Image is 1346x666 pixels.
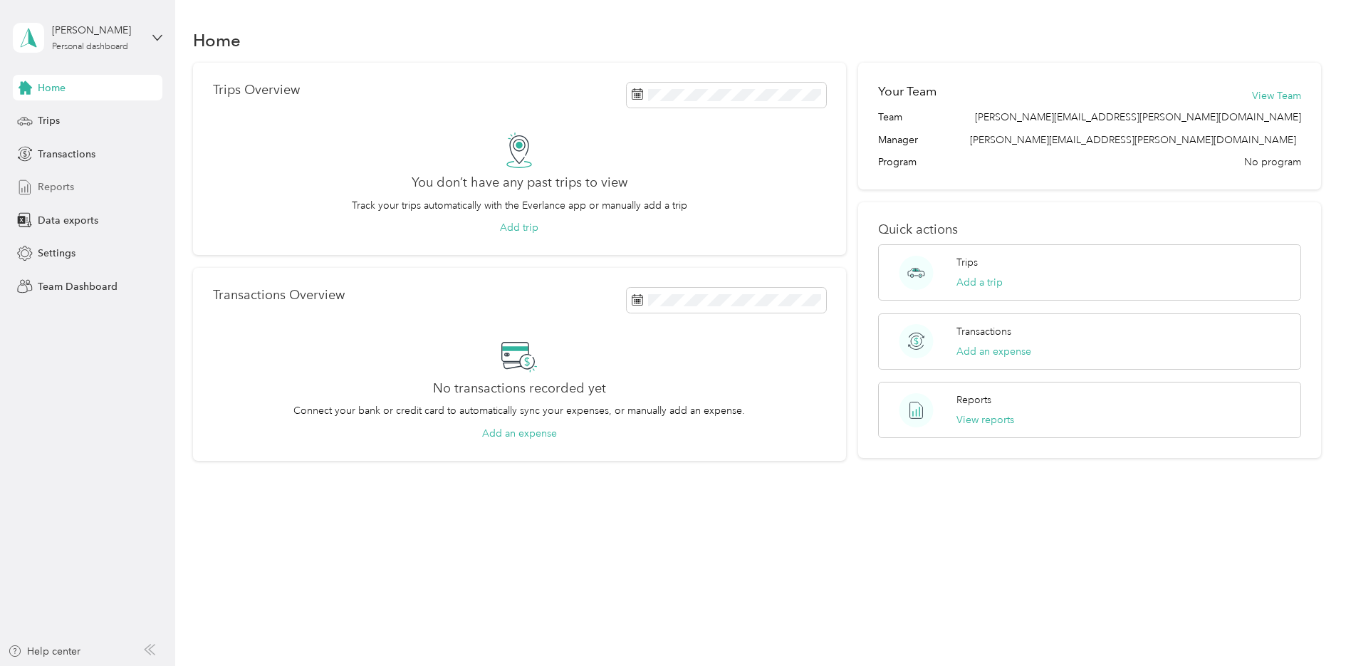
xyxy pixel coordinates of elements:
button: View Team [1252,88,1301,103]
span: Settings [38,246,75,261]
span: Reports [38,179,74,194]
p: Reports [956,392,991,407]
h2: No transactions recorded yet [433,381,606,396]
p: Track your trips automatically with the Everlance app or manually add a trip [352,198,687,213]
span: Team [878,110,902,125]
span: Data exports [38,213,98,228]
span: Trips [38,113,60,128]
button: Add a trip [956,275,1003,290]
button: View reports [956,412,1014,427]
button: Add trip [500,220,538,235]
button: Add an expense [956,344,1031,359]
div: Personal dashboard [52,43,128,51]
p: Trips Overview [213,83,300,98]
div: [PERSON_NAME] [52,23,141,38]
p: Transactions [956,324,1011,339]
span: Program [878,155,917,170]
iframe: Everlance-gr Chat Button Frame [1266,586,1346,666]
p: Transactions Overview [213,288,345,303]
h2: You don’t have any past trips to view [412,175,627,190]
span: [PERSON_NAME][EMAIL_ADDRESS][PERSON_NAME][DOMAIN_NAME] [970,134,1296,146]
button: Add an expense [482,426,557,441]
h1: Home [193,33,241,48]
p: Connect your bank or credit card to automatically sync your expenses, or manually add an expense. [293,403,745,418]
span: Team Dashboard [38,279,118,294]
span: Home [38,80,66,95]
button: Help center [8,644,80,659]
span: Manager [878,132,918,147]
p: Trips [956,255,978,270]
span: No program [1244,155,1301,170]
p: Quick actions [878,222,1301,237]
span: Transactions [38,147,95,162]
span: [PERSON_NAME][EMAIL_ADDRESS][PERSON_NAME][DOMAIN_NAME] [975,110,1301,125]
h2: Your Team [878,83,937,100]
